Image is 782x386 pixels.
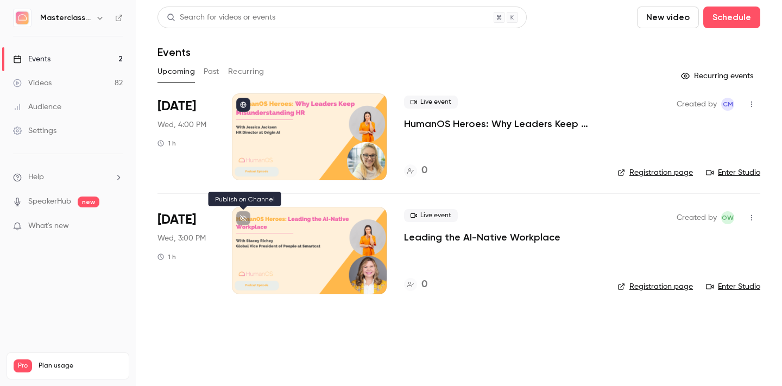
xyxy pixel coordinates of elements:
div: Events [13,54,51,65]
div: Search for videos or events [167,12,275,23]
li: help-dropdown-opener [13,172,123,183]
span: [DATE] [157,98,196,115]
h6: Masterclass Channel [40,12,91,23]
button: Past [204,63,219,80]
a: Leading the AI-Native Workplace [404,231,560,244]
div: Settings [13,125,56,136]
span: Wed, 4:00 PM [157,119,206,130]
span: What's new [28,220,69,232]
div: Videos [13,78,52,88]
button: Recurring [228,63,264,80]
span: OW [722,211,734,224]
a: Registration page [617,167,693,178]
span: Pro [14,359,32,372]
div: Sep 10 Wed, 4:00 PM (Europe/London) [157,93,215,180]
span: Plan usage [39,362,122,370]
a: HumanOS Heroes: Why Leaders Keep Misunderstanding HR [404,117,600,130]
span: Live event [404,96,458,109]
span: Created by [677,211,717,224]
span: new [78,197,99,207]
iframe: Noticeable Trigger [110,222,123,231]
a: Enter Studio [706,281,760,292]
a: 0 [404,277,427,292]
button: New video [637,7,699,28]
span: Live event [404,209,458,222]
span: Created by [677,98,717,111]
h1: Events [157,46,191,59]
img: Masterclass Channel [14,9,31,27]
button: Upcoming [157,63,195,80]
span: Olivia Wynne [721,211,734,224]
a: Registration page [617,281,693,292]
button: Schedule [703,7,760,28]
span: Help [28,172,44,183]
div: Audience [13,102,61,112]
a: SpeakerHub [28,196,71,207]
span: Connor McManus [721,98,734,111]
div: 1 h [157,252,176,261]
a: 0 [404,163,427,178]
button: Recurring events [676,67,760,85]
span: Wed, 3:00 PM [157,233,206,244]
span: CM [723,98,733,111]
div: Sep 24 Wed, 3:00 PM (Europe/London) [157,207,215,294]
h4: 0 [421,277,427,292]
h4: 0 [421,163,427,178]
a: Enter Studio [706,167,760,178]
span: [DATE] [157,211,196,229]
div: 1 h [157,139,176,148]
